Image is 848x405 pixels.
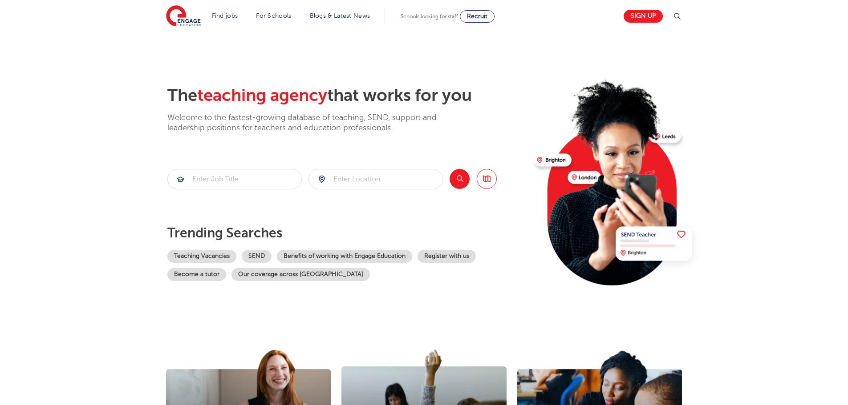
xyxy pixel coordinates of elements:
[167,268,226,281] a: Become a tutor
[167,112,461,133] p: Welcome to the fastest-growing database of teaching, SEND, support and leadership positions for t...
[167,169,302,189] div: Submit
[467,13,487,20] span: Recruit
[308,169,443,189] div: Submit
[167,85,527,106] h2: The that works for you
[624,10,663,23] a: Sign up
[460,10,495,23] a: Recruit
[242,250,272,263] a: SEND
[167,250,236,263] a: Teaching Vacancies
[450,169,470,189] button: Search
[166,5,201,28] img: Engage Education
[212,12,238,19] a: Find jobs
[231,268,370,281] a: Our coverage across [GEOGRAPHIC_DATA]
[309,169,442,189] input: Submit
[401,13,458,20] span: Schools looking for staff
[310,12,370,19] a: Blogs & Latest News
[256,12,291,19] a: For Schools
[418,250,476,263] a: Register with us
[197,86,327,105] span: teaching agency
[168,169,301,189] input: Submit
[277,250,412,263] a: Benefits of working with Engage Education
[167,225,527,241] p: Trending searches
